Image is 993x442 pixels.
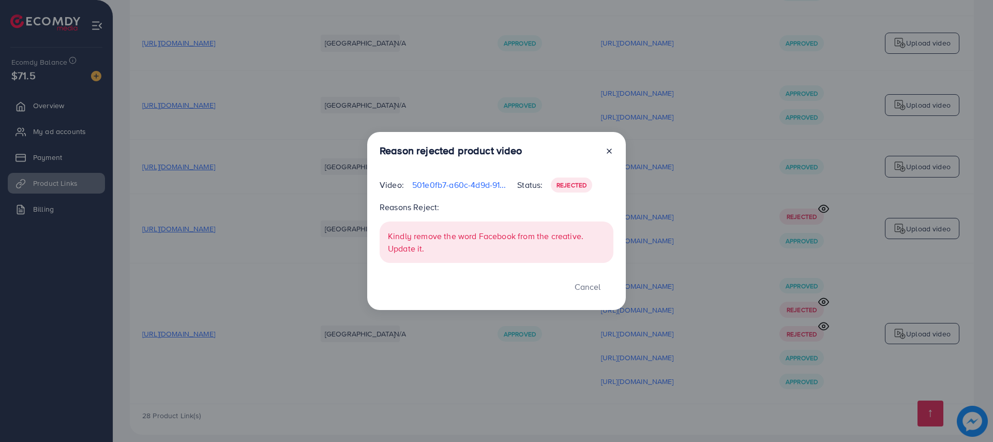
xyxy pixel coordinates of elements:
[562,275,613,298] button: Cancel
[388,230,605,255] p: Kindly remove the word Facebook from the creative. Update it.
[517,179,543,191] p: Status:
[556,181,586,189] span: Rejected
[412,179,509,191] p: 501e0fb7-a60c-4d9d-9185-94c780766a4f-1757766131003.mp4
[380,144,522,157] h3: Reason rejected product video
[380,179,404,191] p: Video:
[380,201,613,213] p: Reasons Reject:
